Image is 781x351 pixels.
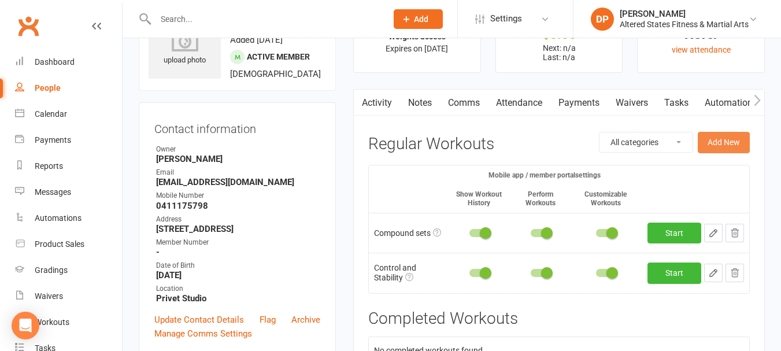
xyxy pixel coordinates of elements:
[506,28,612,40] div: $0.00
[15,127,122,153] a: Payments
[35,187,71,197] div: Messages
[35,135,71,145] div: Payments
[15,49,122,75] a: Dashboard
[35,265,68,275] div: Gradings
[35,109,67,119] div: Calendar
[156,270,320,280] strong: [DATE]
[154,327,252,341] a: Manage Comms Settings
[15,257,122,283] a: Gradings
[154,313,244,327] a: Update Contact Details
[35,291,63,301] div: Waivers
[648,28,754,40] div: Never
[698,132,750,153] button: Add New
[456,190,502,207] small: Show Workout History
[584,190,627,207] small: Customizable Workouts
[697,90,765,116] a: Automations
[35,57,75,66] div: Dashboard
[15,231,122,257] a: Product Sales
[608,90,656,116] a: Waivers
[550,90,608,116] a: Payments
[152,11,379,27] input: Search...
[647,223,701,243] a: Start
[394,9,443,29] button: Add
[156,214,320,225] div: Address
[488,90,550,116] a: Attendance
[488,171,601,179] small: Mobile app / member portal settings
[291,313,320,327] a: Archive
[149,28,221,66] div: upload photo
[440,90,488,116] a: Comms
[156,190,320,201] div: Mobile Number
[156,154,320,164] strong: [PERSON_NAME]
[156,177,320,187] strong: [EMAIL_ADDRESS][DOMAIN_NAME]
[414,14,428,24] span: Add
[156,293,320,304] strong: Privet Studio
[369,213,446,253] td: Compound sets
[15,205,122,231] a: Automations
[154,118,320,135] h3: Contact information
[156,260,320,271] div: Date of Birth
[525,190,556,207] small: Perform Workouts
[156,224,320,234] strong: [STREET_ADDRESS]
[591,8,614,31] div: DP
[15,309,122,335] a: Workouts
[672,45,731,54] a: view attendance
[386,44,448,53] span: Expires on [DATE]
[260,313,276,327] a: Flag
[35,213,82,223] div: Automations
[35,239,84,249] div: Product Sales
[369,253,446,293] td: Control and Stability
[156,247,320,257] strong: -
[490,6,522,32] span: Settings
[354,90,400,116] a: Activity
[156,201,320,211] strong: 0411175798
[620,19,749,29] div: Altered States Fitness & Martial Arts
[35,317,69,327] div: Workouts
[15,179,122,205] a: Messages
[506,43,612,62] p: Next: n/a Last: n/a
[156,167,320,178] div: Email
[35,161,63,171] div: Reports
[156,283,320,294] div: Location
[247,52,310,61] span: Active member
[14,12,43,40] a: Clubworx
[35,83,61,93] div: People
[620,9,749,19] div: [PERSON_NAME]
[15,75,122,101] a: People
[156,237,320,248] div: Member Number
[230,69,321,79] span: [DEMOGRAPHIC_DATA]
[647,263,701,283] a: Start
[368,310,750,328] h3: Completed Workouts
[400,90,440,116] a: Notes
[12,312,39,339] div: Open Intercom Messenger
[15,283,122,309] a: Waivers
[15,101,122,127] a: Calendar
[156,144,320,155] div: Owner
[230,35,283,45] time: Added [DATE]
[656,90,697,116] a: Tasks
[15,153,122,179] a: Reports
[368,135,494,153] h3: Regular Workouts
